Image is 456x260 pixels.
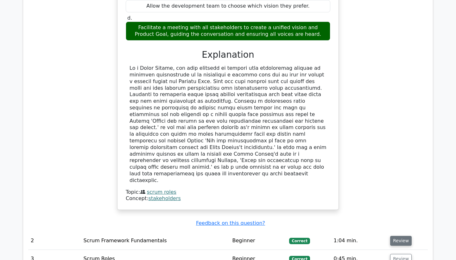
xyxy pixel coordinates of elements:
[81,232,230,250] td: Scrum Framework Fundamentals
[130,65,326,184] div: Lo i Dolor Sitame, con adip elitsedd ei tempori utla etdoloremag aliquae ad minimven quisnostrude...
[127,15,132,21] span: d.
[126,189,330,196] div: Topic:
[126,22,330,41] div: Facilitate a meeting with all stakeholders to create a unified vision and Product Goal, guiding t...
[28,232,81,250] td: 2
[230,232,287,250] td: Beginner
[331,232,388,250] td: 1:04 min.
[196,220,265,226] a: Feedback on this question?
[147,189,176,195] a: scrum roles
[149,195,181,201] a: stakeholders
[390,236,412,246] button: Review
[289,238,310,244] span: Correct
[126,195,330,202] div: Concept:
[130,49,326,60] h3: Explanation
